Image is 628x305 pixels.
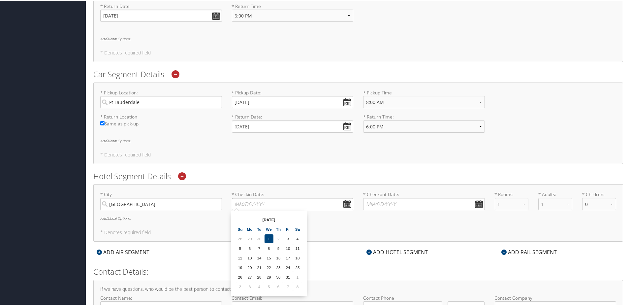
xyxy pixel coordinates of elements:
[284,253,293,262] td: 17
[232,120,354,132] input: * Return Date:
[284,282,293,290] td: 7
[255,243,264,252] td: 7
[232,89,354,108] label: * Pickup Date:
[363,197,485,210] input: * Checkout Date:
[93,170,623,181] h2: Hotel Segment Details
[100,152,616,156] h5: * Denotes required field
[245,272,254,281] td: 27
[100,120,222,130] label: Same as pick-up
[232,197,354,210] input: * Checkin Date:
[236,262,245,271] td: 19
[293,253,302,262] td: 18
[93,68,623,79] h2: Car Segment Details
[265,243,273,252] td: 8
[245,253,254,262] td: 13
[228,248,290,255] div: ADD CAR SEGMENT
[100,190,222,209] label: * City
[363,248,431,255] div: ADD HOTEL SEGMENT
[498,248,560,255] div: ADD RAIL SEGMENT
[100,216,616,220] h6: Additional Options:
[236,243,245,252] td: 5
[274,272,283,281] td: 30
[232,2,354,9] label: * Return Time
[293,243,302,252] td: 11
[363,113,485,137] label: * Return Time:
[495,190,529,197] label: * Rooms:
[100,9,222,21] input: MM/DD/YYYY
[255,282,264,290] td: 4
[236,253,245,262] td: 12
[255,224,264,233] th: Tu
[293,272,302,281] td: 1
[100,50,616,54] h5: * Denotes required field
[245,262,254,271] td: 20
[100,2,222,9] label: * Return Date
[232,190,354,209] label: * Checkin Date:
[538,190,572,197] label: * Adults:
[245,215,293,223] th: [DATE]
[293,224,302,233] th: Sa
[265,224,273,233] th: We
[274,282,283,290] td: 6
[293,282,302,290] td: 8
[236,234,245,243] td: 28
[265,234,273,243] td: 1
[274,253,283,262] td: 16
[363,120,485,132] select: * Return Time:
[100,229,616,234] h5: * Denotes required field
[245,224,254,233] th: Mo
[236,282,245,290] td: 2
[284,234,293,243] td: 3
[100,113,222,119] label: * Return Location
[363,190,485,209] label: * Checkout Date:
[265,262,273,271] td: 22
[363,89,485,113] label: * Pickup Time
[232,113,354,132] label: * Return Date:
[236,272,245,281] td: 26
[255,234,264,243] td: 30
[232,95,354,108] input: * Pickup Date:
[100,36,616,40] h6: Additional Options:
[274,243,283,252] td: 9
[265,253,273,262] td: 15
[284,243,293,252] td: 10
[265,282,273,290] td: 5
[100,138,616,142] h6: Additional Options:
[293,234,302,243] td: 4
[100,89,222,108] label: * Pickup Location:
[284,224,293,233] th: Fr
[274,224,283,233] th: Th
[265,272,273,281] td: 29
[363,95,485,108] select: * Pickup Time
[245,234,254,243] td: 29
[582,190,616,197] label: * Children:
[284,272,293,281] td: 31
[100,286,616,291] h4: If we have questions, who would be the best person to contact?
[255,272,264,281] td: 28
[236,224,245,233] th: Su
[293,262,302,271] td: 25
[274,234,283,243] td: 2
[255,253,264,262] td: 14
[245,243,254,252] td: 6
[245,282,254,290] td: 3
[93,265,623,277] h2: Contact Details:
[255,262,264,271] td: 21
[93,248,153,255] div: ADD AIR SEGMENT
[100,120,105,125] input: Same as pick-up
[274,262,283,271] td: 23
[363,294,485,301] label: Contact Phone
[284,262,293,271] td: 24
